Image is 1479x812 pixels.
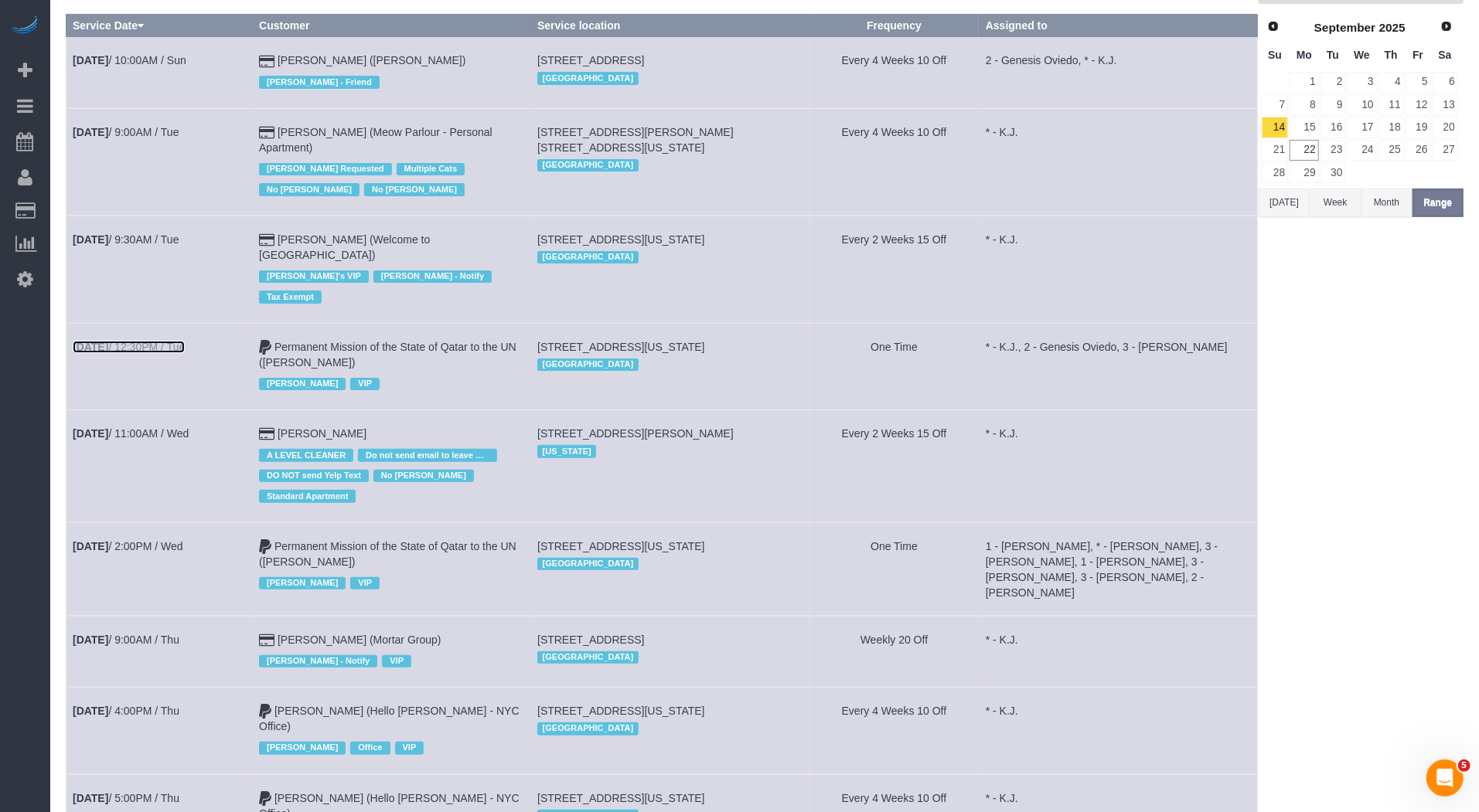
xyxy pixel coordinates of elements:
a: [PERSON_NAME] (Hello [PERSON_NAME] - NYC Office) [259,705,520,732]
a: Prev [1263,16,1284,38]
a: 11 [1378,94,1404,115]
span: Multiple Cats [397,163,465,175]
i: Paypal [259,706,271,717]
span: [GEOGRAPHIC_DATA] [537,251,639,263]
span: [PERSON_NAME] - Notify [259,655,377,668]
span: [GEOGRAPHIC_DATA] [537,72,639,84]
td: Frequency [809,323,980,409]
a: 17 [1347,117,1376,138]
img: Automaid Logo [9,15,40,37]
th: Service Date [66,15,253,37]
a: 9 [1321,94,1346,115]
td: Service location [531,522,809,616]
span: [PERSON_NAME] [259,378,346,390]
a: [DATE]/ 9:30AM / Tue [73,233,179,246]
span: VIP [350,378,380,390]
a: Next [1436,16,1457,38]
span: Tuesday [1327,49,1339,61]
span: [PERSON_NAME] - Notify [373,270,492,283]
i: Credit Card Payment [259,56,274,67]
a: 25 [1378,140,1404,161]
div: Location [537,441,803,461]
a: Permanent Mission of the State of Qatar to the UN ([PERSON_NAME]) [259,341,516,369]
b: [DATE] [73,126,108,138]
b: [DATE] [73,634,108,646]
a: 3 [1347,72,1376,93]
span: VIP [382,655,411,668]
td: Frequency [809,688,980,774]
a: [PERSON_NAME] ([PERSON_NAME]) [278,54,466,66]
div: Location [537,554,803,574]
b: [DATE] [73,705,108,717]
td: Frequency [809,37,980,108]
a: [DATE]/ 2:00PM / Wed [73,540,183,552]
td: Assigned to [979,216,1257,323]
a: 7 [1262,94,1288,115]
span: Monday [1297,49,1312,61]
div: Location [537,155,803,175]
a: [PERSON_NAME] (Welcome to [GEOGRAPHIC_DATA]) [259,233,430,261]
b: [DATE] [73,54,108,66]
td: Assigned to [979,522,1257,616]
span: [US_STATE] [537,445,596,457]
i: Credit Card Payment [259,429,274,440]
button: Month [1361,189,1413,217]
span: [PERSON_NAME] - Friend [259,76,380,88]
td: Schedule date [66,688,253,774]
span: VIP [350,577,380,589]
a: 16 [1321,117,1346,138]
span: [GEOGRAPHIC_DATA] [537,358,639,371]
span: Saturday [1439,49,1452,61]
button: Range [1413,189,1464,217]
b: [DATE] [73,792,108,804]
a: [DATE]/ 5:00PM / Thu [73,792,179,804]
a: 29 [1290,162,1318,183]
th: Assigned to [979,15,1257,37]
span: Prev [1267,20,1280,32]
td: Frequency [809,616,980,687]
td: Service location [531,323,809,409]
i: Paypal [259,793,271,804]
a: 12 [1406,94,1431,115]
a: 5 [1406,72,1431,93]
span: No [PERSON_NAME] [373,470,474,482]
a: 24 [1347,140,1376,161]
b: [DATE] [73,341,108,353]
span: Wednesday [1354,49,1370,61]
td: Frequency [809,410,980,522]
th: Service location [531,15,809,37]
a: [DATE]/ 9:00AM / Tue [73,126,179,138]
span: [STREET_ADDRESS][US_STATE] [537,233,705,246]
span: VIP [395,742,424,754]
span: Thursday [1385,49,1398,61]
a: 1 [1290,72,1318,93]
span: Friday [1413,49,1423,61]
b: [DATE] [73,540,108,552]
span: Sunday [1268,49,1282,61]
td: Service location [531,616,809,687]
td: Customer [253,108,531,216]
span: [STREET_ADDRESS] [537,54,644,66]
div: Location [537,647,803,668]
span: [GEOGRAPHIC_DATA] [537,722,639,735]
a: Permanent Mission of the State of Qatar to the UN ([PERSON_NAME]) [259,540,516,568]
td: Customer [253,216,531,323]
i: Paypal [259,342,271,353]
a: [DATE]/ 10:00AM / Sun [73,54,186,66]
span: No [PERSON_NAME] [364,183,465,195]
a: 13 [1433,94,1458,115]
span: DO NOT send Yelp Text [259,470,369,482]
div: Location [537,68,803,88]
a: 10 [1347,94,1376,115]
a: 26 [1406,140,1431,161]
span: [STREET_ADDRESS] [537,634,644,646]
div: Location [537,355,803,375]
td: Customer [253,688,531,774]
a: 23 [1321,140,1346,161]
a: 22 [1290,140,1318,161]
span: Office [350,742,390,754]
td: Customer [253,323,531,409]
span: September [1314,21,1376,34]
span: [GEOGRAPHIC_DATA] [537,159,639,172]
td: Assigned to [979,410,1257,522]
